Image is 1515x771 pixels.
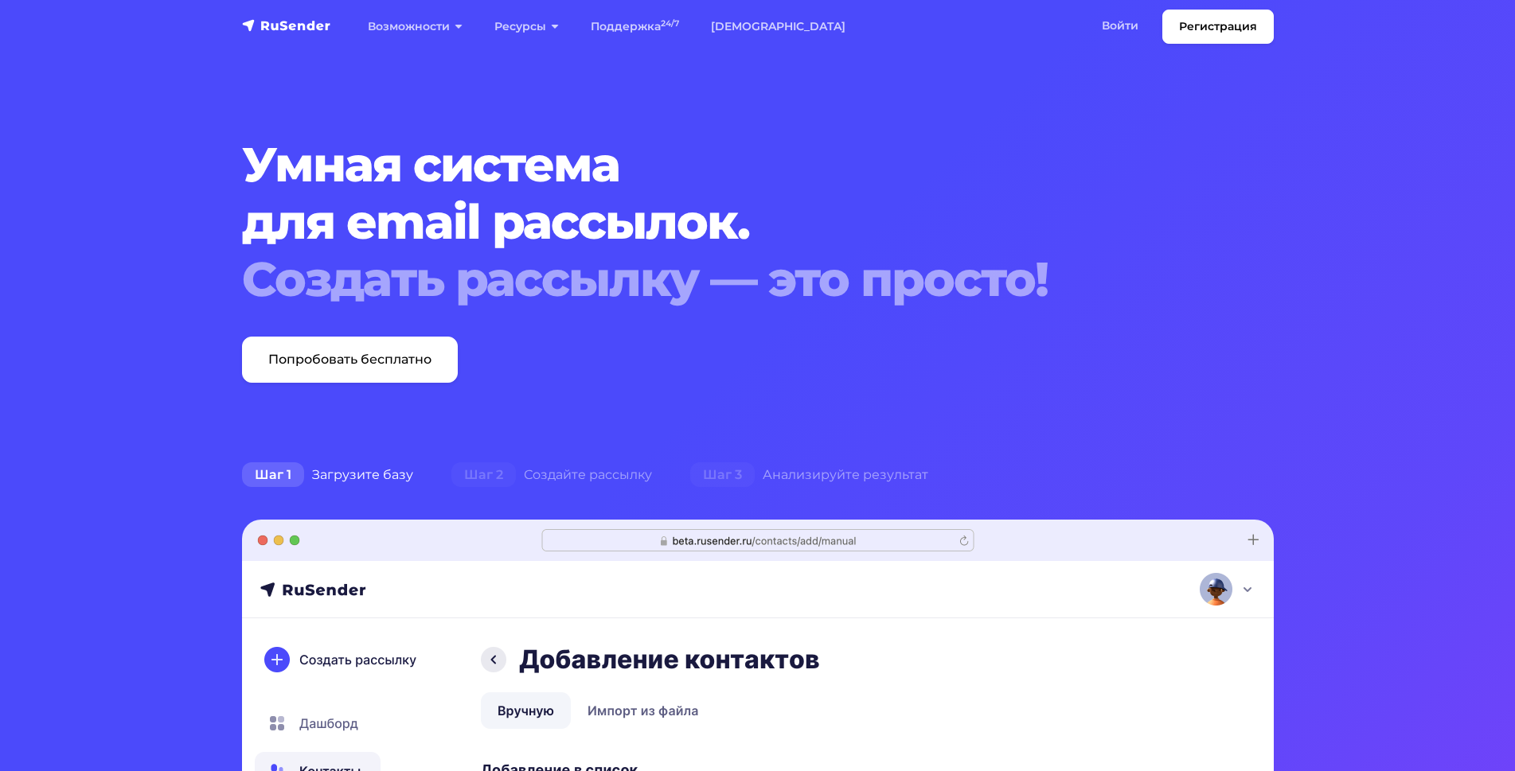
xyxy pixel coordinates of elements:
a: Поддержка24/7 [575,10,695,43]
h1: Умная система для email рассылок. [242,136,1186,308]
a: Войти [1086,10,1154,42]
div: Загрузите базу [223,459,432,491]
span: Шаг 1 [242,462,304,488]
div: Анализируйте результат [671,459,947,491]
img: RuSender [242,18,331,33]
a: Возможности [352,10,478,43]
span: Шаг 2 [451,462,516,488]
a: Регистрация [1162,10,1274,44]
sup: 24/7 [661,18,679,29]
div: Создайте рассылку [432,459,671,491]
span: Шаг 3 [690,462,755,488]
a: [DEMOGRAPHIC_DATA] [695,10,861,43]
a: Попробовать бесплатно [242,337,458,383]
div: Создать рассылку — это просто! [242,251,1186,308]
a: Ресурсы [478,10,575,43]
